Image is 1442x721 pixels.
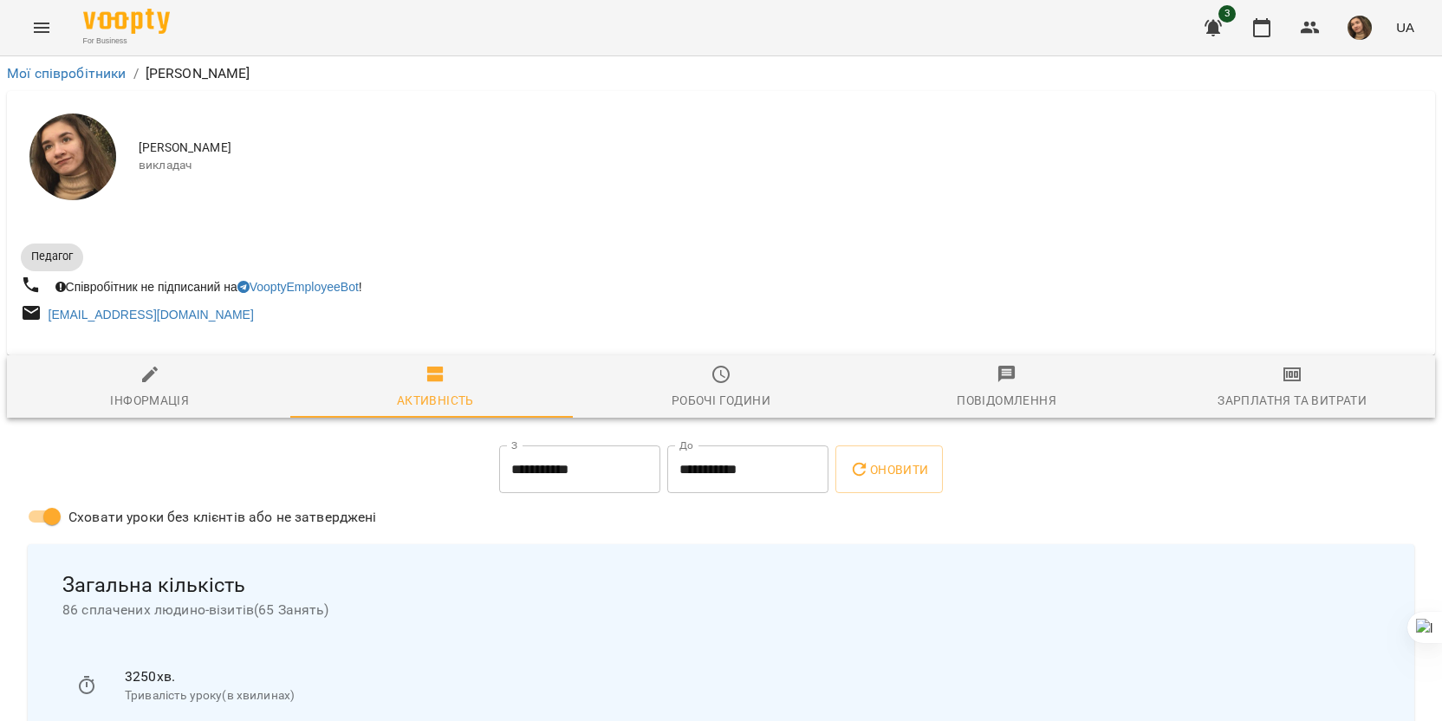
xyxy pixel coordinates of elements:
[139,157,1421,174] span: викладач
[83,9,170,34] img: Voopty Logo
[1389,11,1421,43] button: UA
[21,249,83,264] span: Педагог
[7,63,1435,84] nav: breadcrumb
[110,390,189,411] div: Інформація
[125,687,1366,705] p: Тривалість уроку(в хвилинах)
[146,63,250,84] p: [PERSON_NAME]
[849,459,928,480] span: Оновити
[29,114,116,200] img: Анастасія Іванова
[237,280,359,294] a: VooptyEmployeeBot
[835,445,942,494] button: Оновити
[49,308,254,322] a: [EMAIL_ADDRESS][DOMAIN_NAME]
[133,63,139,84] li: /
[1396,18,1414,36] span: UA
[68,507,377,528] span: Сховати уроки без клієнтів або не затверджені
[1218,5,1236,23] span: 3
[957,390,1056,411] div: Повідомлення
[125,666,1366,687] p: 3250 хв.
[1218,390,1367,411] div: Зарплатня та Витрати
[52,275,366,299] div: Співробітник не підписаний на !
[1348,16,1372,40] img: e02786069a979debee2ecc2f3beb162c.jpeg
[7,65,127,81] a: Мої співробітники
[62,600,1380,620] span: 86 сплачених людино-візитів ( 65 Занять )
[83,36,170,47] span: For Business
[672,390,770,411] div: Робочі години
[21,7,62,49] button: Menu
[397,390,474,411] div: Активність
[62,572,1380,599] span: Загальна кількість
[139,140,1421,157] span: [PERSON_NAME]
